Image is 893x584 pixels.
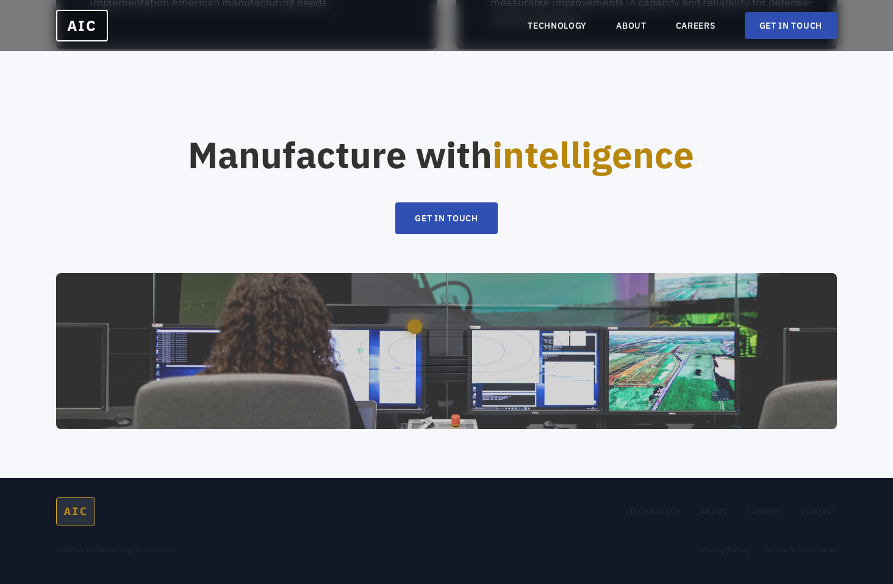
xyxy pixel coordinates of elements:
a: CAREERS [747,507,781,516]
span: intelligence [492,130,694,179]
a: CONTACT [801,507,837,516]
a: ABOUT [701,507,727,516]
a: TECHNOLOGY [528,20,587,32]
a: Privacy Policy [698,545,750,555]
span: . [694,130,705,179]
p: © 2025 AIC, INC. All Rights Reserved. [56,545,177,555]
a: AIC [56,497,95,525]
button: GET IN TOUCH [395,202,497,234]
a: TECHNOLOGY [629,507,681,516]
a: CAREERS [676,20,715,32]
a: ABOUT [616,20,647,32]
a: GET IN TOUCH [745,12,837,39]
a: Terms & Conditions [764,545,837,555]
h2: Manufacture with [56,137,837,173]
a: AIC [56,10,108,41]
